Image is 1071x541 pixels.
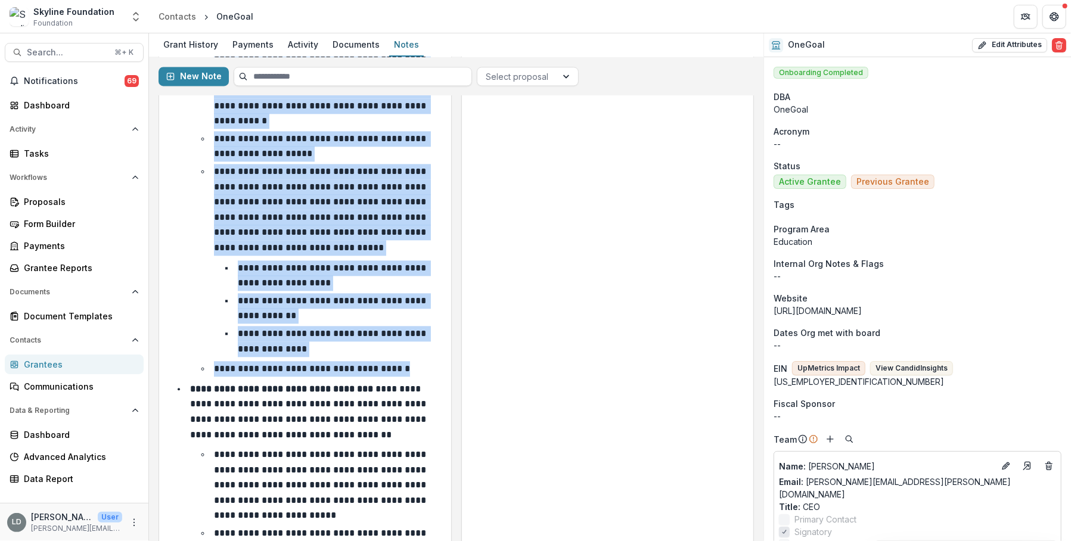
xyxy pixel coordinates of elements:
span: Onboarding Completed [774,67,868,79]
a: Document Templates [5,306,144,326]
button: Delete [1052,38,1066,52]
span: Data & Reporting [10,406,127,415]
p: CEO [779,500,1056,513]
div: Communications [24,380,134,393]
span: Documents [10,288,127,296]
span: Search... [27,48,107,58]
div: Dashboard [24,99,134,111]
div: Proposals [24,195,134,208]
span: Primary Contact [794,513,856,526]
button: Edit Attributes [972,38,1047,52]
p: Education [774,235,1061,248]
span: Internal Org Notes & Flags [774,257,884,270]
div: Document Templates [24,310,134,322]
a: Email: [PERSON_NAME][EMAIL_ADDRESS][PERSON_NAME][DOMAIN_NAME] [779,475,1056,500]
button: Deletes [1042,459,1056,473]
a: Name: [PERSON_NAME] [779,460,994,472]
div: Grant History [159,36,223,53]
button: Open entity switcher [128,5,144,29]
p: -- [774,270,1061,282]
p: -- [774,339,1061,352]
div: Dashboard [24,428,134,441]
button: New Note [159,67,229,86]
button: Notifications69 [5,71,144,91]
div: Form Builder [24,217,134,230]
button: View CandidInsights [870,361,953,375]
span: Contacts [10,336,127,344]
a: Form Builder [5,214,144,234]
a: Documents [328,33,384,57]
div: [US_EMPLOYER_IDENTIFICATION_NUMBER] [774,375,1061,388]
div: Advanced Analytics [24,450,134,463]
a: Contacts [154,8,201,25]
span: Dates Org met with board [774,327,880,339]
button: Open Workflows [5,168,144,187]
a: Communications [5,377,144,396]
span: Name : [779,461,806,471]
a: Grantees [5,355,144,374]
div: Data Report [24,472,134,485]
span: Fiscal Sponsor [774,397,835,410]
p: User [98,512,122,523]
span: 69 [125,75,139,87]
button: Open Data & Reporting [5,401,144,420]
a: Grantee Reports [5,258,144,278]
p: [PERSON_NAME][EMAIL_ADDRESS][DOMAIN_NAME] [31,523,122,534]
span: Signatory [794,526,832,538]
button: Open Contacts [5,331,144,350]
a: Proposals [5,192,144,212]
h2: OneGoal [788,40,825,50]
nav: breadcrumb [154,8,258,25]
p: [PERSON_NAME] [779,460,994,472]
a: Payments [5,236,144,256]
button: Search... [5,43,144,62]
div: ⌘ + K [112,46,136,59]
div: Grantee Reports [24,262,134,274]
div: -- [774,410,1061,422]
img: Skyline Foundation [10,7,29,26]
span: Activity [10,125,127,133]
span: Title : [779,502,800,512]
p: EIN [774,362,787,375]
button: UpMetrics Impact [792,361,865,375]
span: Workflows [10,173,127,182]
div: Documents [328,36,384,53]
p: -- [774,138,1061,150]
button: Edit [999,459,1013,473]
div: Payments [228,36,278,53]
div: OneGoal [216,10,253,23]
span: Tags [774,198,794,211]
div: OneGoal [774,103,1061,116]
span: Notifications [24,76,125,86]
a: [URL][DOMAIN_NAME] [774,306,862,316]
div: Activity [283,36,323,53]
div: Notes [389,36,424,53]
a: Go to contact [1018,456,1037,475]
a: Notes [389,33,424,57]
button: More [127,515,141,530]
a: Advanced Analytics [5,447,144,467]
button: Partners [1014,5,1038,29]
button: Open Documents [5,282,144,301]
a: Tasks [5,144,144,163]
a: Activity [283,33,323,57]
span: Active Grantee [779,177,841,187]
span: Acronym [774,125,809,138]
span: Foundation [33,18,73,29]
a: Grant History [159,33,223,57]
button: Get Help [1042,5,1066,29]
div: Lisa Dinh [12,518,21,526]
a: Data Report [5,469,144,489]
span: Previous Grantee [856,177,929,187]
span: Program Area [774,223,830,235]
a: Payments [228,33,278,57]
button: Add [823,432,837,446]
div: Tasks [24,147,134,160]
button: Open Activity [5,120,144,139]
div: Grantees [24,358,134,371]
a: Dashboard [5,425,144,444]
button: Search [842,432,856,446]
span: Email: [779,477,803,487]
div: Payments [24,240,134,252]
p: Team [774,433,797,446]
